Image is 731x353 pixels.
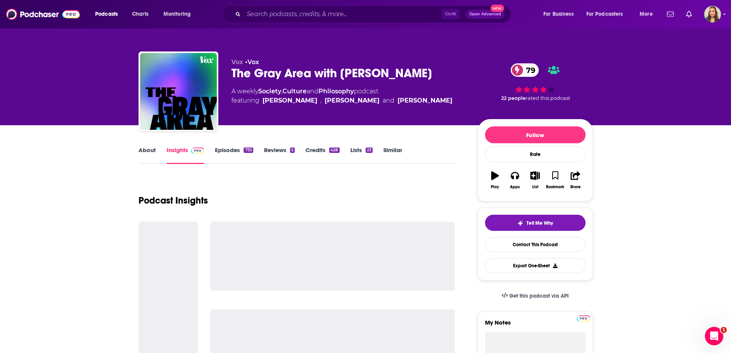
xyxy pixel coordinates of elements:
[683,8,695,21] a: Show notifications dropdown
[290,147,295,153] div: 5
[505,166,525,194] button: Apps
[262,96,317,105] a: Sean Illing
[325,96,380,105] div: [PERSON_NAME]
[132,9,149,20] span: Charts
[495,287,575,305] a: Get this podcast via API
[511,63,539,77] a: 79
[485,237,586,252] a: Contact This Podcast
[320,96,322,105] span: ,
[546,185,564,189] div: Bookmark
[215,146,253,164] a: Episodes735
[570,185,581,189] div: Share
[307,88,318,95] span: and
[281,88,282,95] span: ,
[318,88,354,95] a: Philosophy
[127,8,153,20] a: Charts
[525,166,545,194] button: List
[491,185,499,189] div: Play
[577,315,590,322] img: Podchaser Pro
[350,146,373,164] a: Lists23
[230,5,518,23] div: Search podcasts, credits, & more...
[231,96,452,105] span: featuring
[485,258,586,273] button: Export One-Sheet
[538,8,583,20] button: open menu
[705,327,723,345] iframe: Intercom live chat
[485,146,586,162] div: Rate
[231,58,243,66] span: Vox
[191,147,205,154] img: Podchaser Pro
[543,9,574,20] span: For Business
[442,9,460,19] span: Ctrl K
[485,215,586,231] button: tell me why sparkleTell Me Why
[664,8,677,21] a: Show notifications dropdown
[245,58,259,66] span: •
[490,5,504,12] span: New
[640,9,653,20] span: More
[478,58,593,106] div: 79 22 peoplerated this podcast
[383,96,394,105] span: and
[466,10,505,19] button: Open AdvancedNew
[485,166,505,194] button: Play
[526,95,570,101] span: rated this podcast
[545,166,565,194] button: Bookmark
[305,146,339,164] a: Credits428
[258,88,281,95] a: Society
[704,6,721,23] img: User Profile
[526,220,553,226] span: Tell Me Why
[264,146,295,164] a: Reviews5
[509,293,569,299] span: Get this podcast via API
[577,314,590,322] a: Pro website
[517,220,523,226] img: tell me why sparkle
[282,88,307,95] a: Culture
[485,319,586,332] label: My Notes
[398,96,452,105] div: [PERSON_NAME]
[581,8,634,20] button: open menu
[158,8,201,20] button: open menu
[140,53,217,130] img: The Gray Area with Sean Illing
[167,146,205,164] a: InsightsPodchaser Pro
[139,146,156,164] a: About
[721,327,727,333] span: 1
[139,195,208,206] h1: Podcast Insights
[469,12,501,16] span: Open Advanced
[90,8,128,20] button: open menu
[586,9,623,20] span: For Podcasters
[244,147,253,153] div: 735
[231,87,452,105] div: A weekly podcast
[248,58,259,66] a: Vox
[704,6,721,23] span: Logged in as adriana.guzman
[565,166,585,194] button: Share
[634,8,662,20] button: open menu
[6,7,80,22] img: Podchaser - Follow, Share and Rate Podcasts
[704,6,721,23] button: Show profile menu
[163,9,191,20] span: Monitoring
[383,146,402,164] a: Similar
[244,8,442,20] input: Search podcasts, credits, & more...
[485,126,586,143] button: Follow
[329,147,339,153] div: 428
[510,185,520,189] div: Apps
[518,63,539,77] span: 79
[366,147,373,153] div: 23
[532,185,538,189] div: List
[95,9,118,20] span: Podcasts
[501,95,526,101] span: 22 people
